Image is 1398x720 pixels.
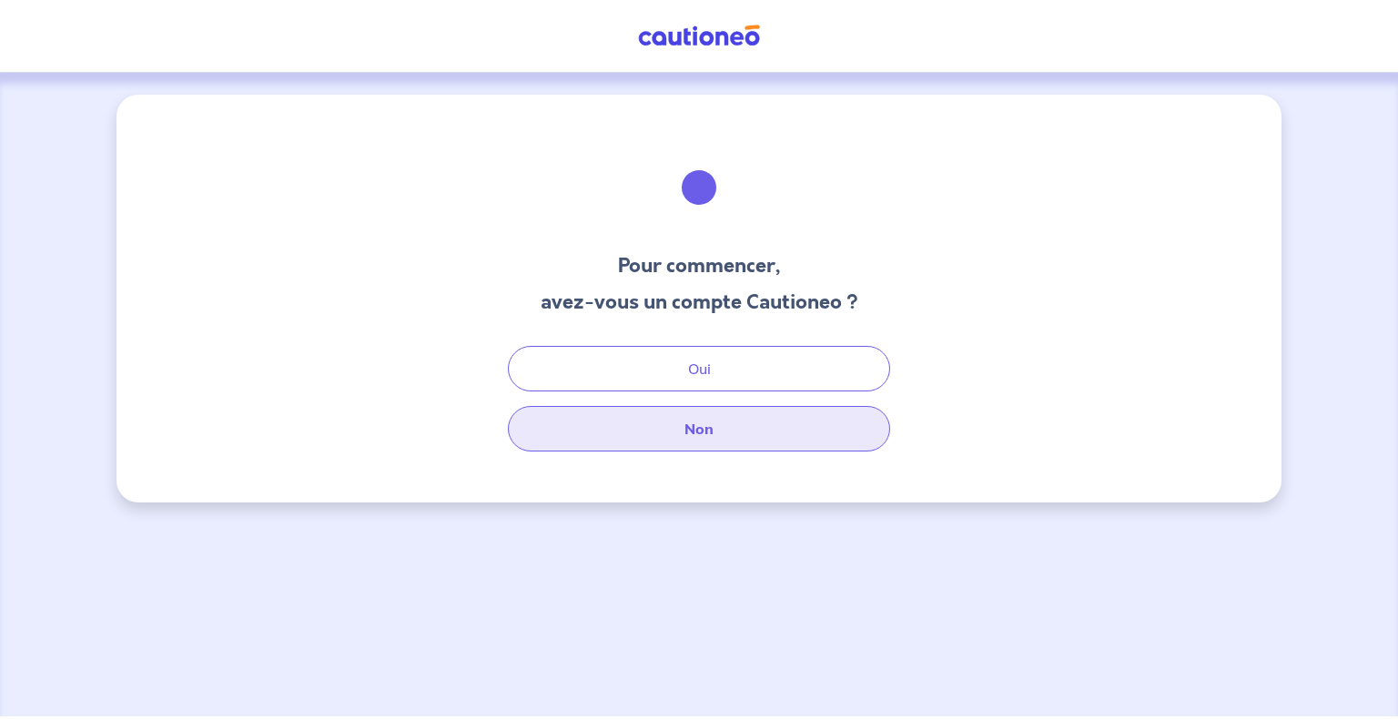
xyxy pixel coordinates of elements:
[631,25,767,47] img: Cautioneo
[508,406,890,451] button: Non
[541,288,858,317] h3: avez-vous un compte Cautioneo ?
[541,251,858,280] h3: Pour commencer,
[650,138,748,237] img: illu_welcome.svg
[508,346,890,391] button: Oui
